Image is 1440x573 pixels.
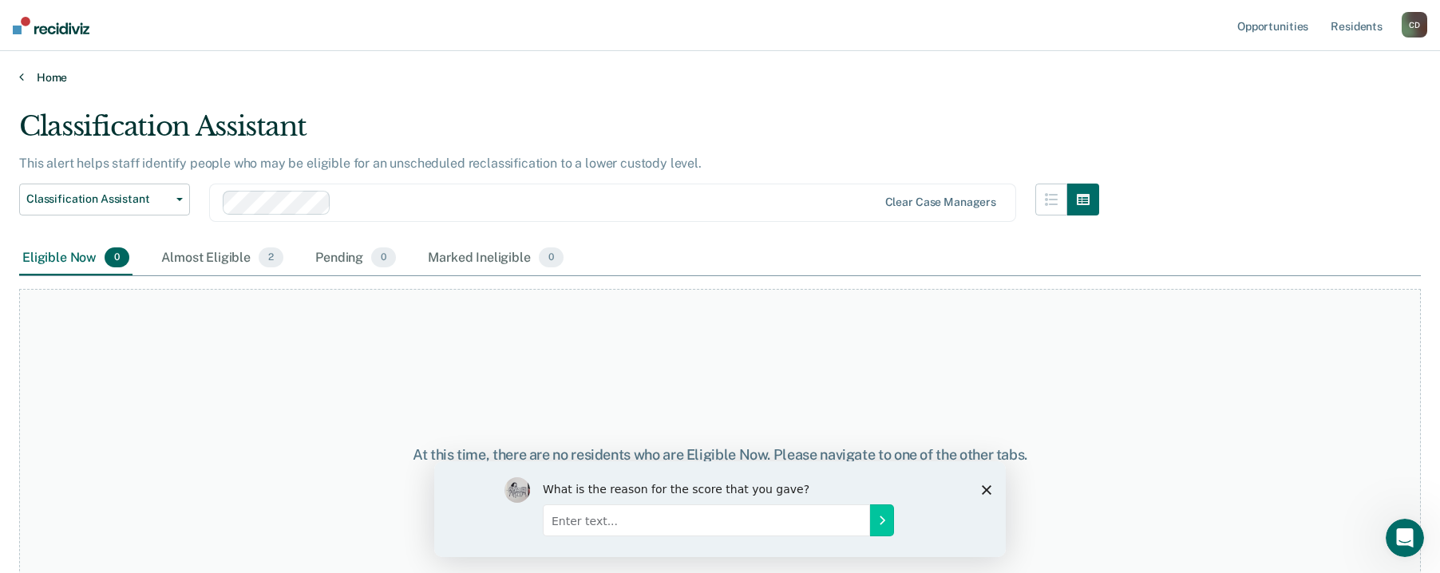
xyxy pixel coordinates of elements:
[26,192,170,206] span: Classification Assistant
[1402,12,1427,38] button: CD
[370,446,1070,464] div: At this time, there are no residents who are Eligible Now. Please navigate to one of the other tabs.
[105,247,129,268] span: 0
[19,241,133,276] div: Eligible Now0
[425,241,567,276] div: Marked Ineligible0
[312,241,399,276] div: Pending0
[1386,519,1424,557] iframe: Intercom live chat
[19,110,1099,156] div: Classification Assistant
[259,247,283,268] span: 2
[371,247,396,268] span: 0
[434,461,1006,557] iframe: Survey by Kim from Recidiviz
[885,196,996,209] div: Clear case managers
[539,247,564,268] span: 0
[158,241,287,276] div: Almost Eligible2
[19,184,190,215] button: Classification Assistant
[13,17,89,34] img: Recidiviz
[19,156,702,171] p: This alert helps staff identify people who may be eligible for an unscheduled reclassification to...
[1402,12,1427,38] div: C D
[19,70,1421,85] a: Home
